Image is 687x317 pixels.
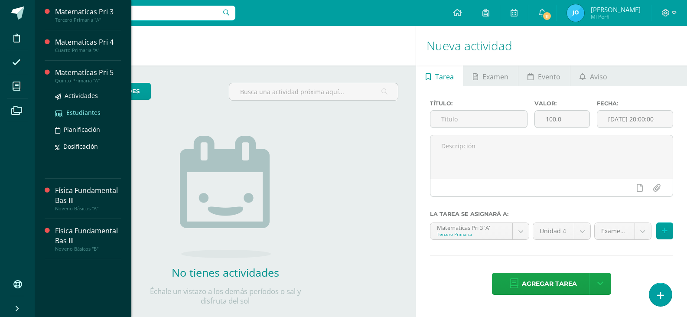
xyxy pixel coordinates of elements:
span: Examen [482,66,508,87]
a: Actividades [55,91,121,101]
p: Échale un vistazo a los demás períodos o sal y disfruta del sol [139,287,312,306]
label: La tarea se asignará a: [430,211,673,217]
a: Tarea [416,65,463,86]
a: Matematícas Pri 4Cuarto Primaria "A" [55,37,121,53]
label: Título: [430,100,527,107]
a: Estudiantes [55,108,121,118]
span: [PERSON_NAME] [591,5,641,14]
input: Busca un usuario... [40,6,235,20]
img: 0c5511dc06ee6ae7c7da3ebbca606f85.png [567,4,584,22]
span: Examen (20.0%) [601,223,628,239]
div: Matematícas Pri 3 'A' [437,223,506,231]
span: Dosificación [63,142,98,150]
a: Física Fundamental Bas IIINoveno Básicos "B" [55,226,121,252]
div: Matematícas Pri 4 [55,37,121,47]
a: Evento [518,65,570,86]
div: Matematícas Pri 5 [55,68,121,78]
a: Planificación [55,124,121,134]
span: Mi Perfil [591,13,641,20]
div: Quinto Primaria "A" [55,78,121,84]
span: Tarea [435,66,454,87]
h1: Actividades [45,26,405,65]
input: Fecha de entrega [597,111,673,127]
span: Evento [538,66,560,87]
label: Fecha: [597,100,673,107]
div: Tercero Primaria [437,231,506,237]
div: Tercero Primaria "A" [55,17,121,23]
a: Matematícas Pri 3Tercero Primaria "A" [55,7,121,23]
span: Aviso [590,66,607,87]
a: Examen [463,65,518,86]
div: Matematícas Pri 3 [55,7,121,17]
img: no_activities.png [180,136,271,258]
input: Puntos máximos [535,111,589,127]
h1: Nueva actividad [427,26,677,65]
input: Busca una actividad próxima aquí... [229,83,398,100]
span: Estudiantes [66,108,101,117]
span: Unidad 4 [540,223,567,239]
a: Unidad 4 [533,223,590,239]
a: Aviso [570,65,617,86]
a: Física Fundamental Bas IIINoveno Básicos "A" [55,186,121,212]
a: Dosificación [55,141,121,151]
span: 11 [542,11,552,21]
a: Matematícas Pri 5Quinto Primaria "A" [55,68,121,84]
div: Noveno Básicos "B" [55,246,121,252]
span: Actividades [65,92,98,100]
label: Valor: [534,100,590,107]
span: Planificación [64,125,100,134]
h2: No tienes actividades [139,265,312,280]
input: Título [430,111,527,127]
div: Noveno Básicos "A" [55,206,121,212]
a: Matematícas Pri 3 'A'Tercero Primaria [430,223,529,239]
div: Física Fundamental Bas III [55,186,121,206]
span: Agregar tarea [522,273,577,294]
a: Examen (20.0%) [595,223,651,239]
div: Cuarto Primaria "A" [55,47,121,53]
div: Física Fundamental Bas III [55,226,121,246]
